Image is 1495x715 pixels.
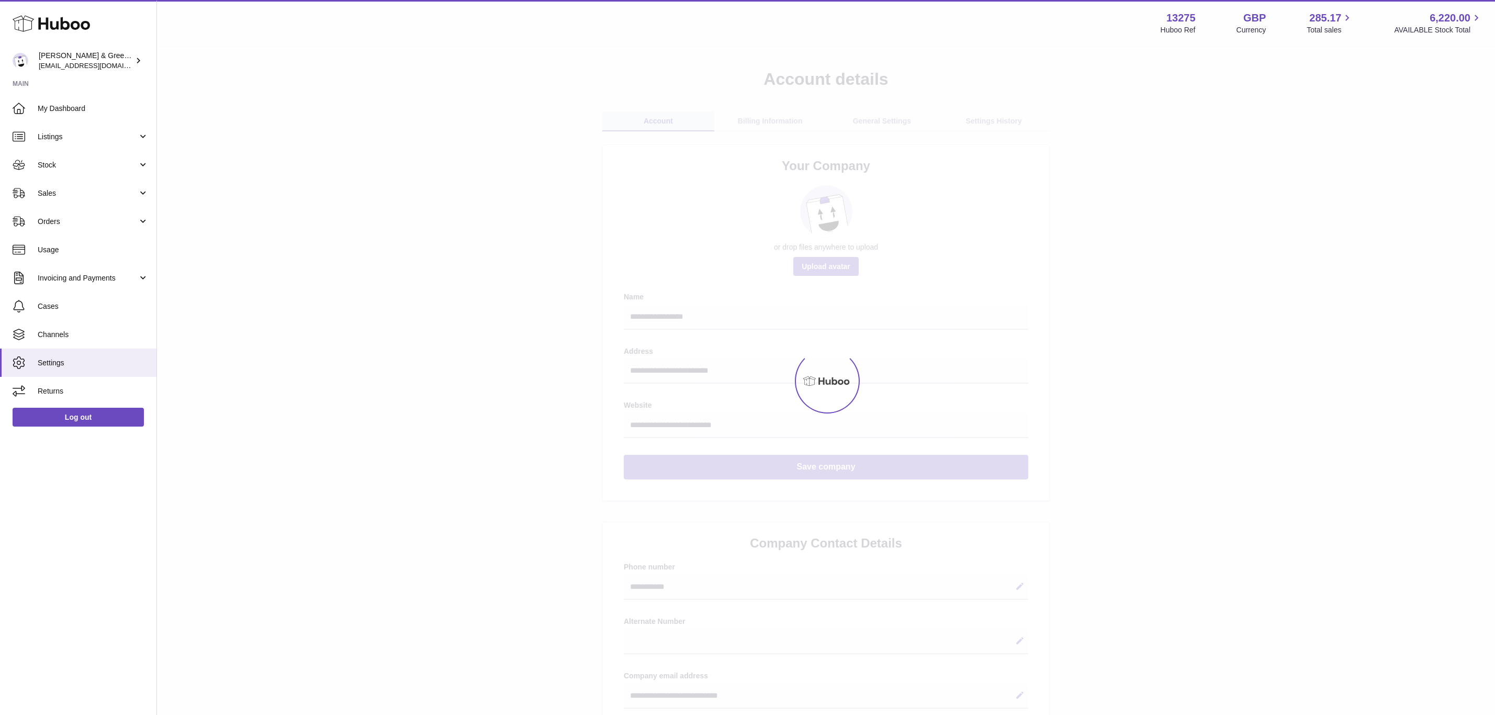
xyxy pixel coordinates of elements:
span: AVAILABLE Stock Total [1394,25,1482,35]
span: Settings [38,358,149,368]
div: [PERSON_NAME] & Green Ltd [39,51,133,71]
span: Cases [38,301,149,311]
span: 285.17 [1309,11,1341,25]
img: internalAdmin-13275@internal.huboo.com [13,53,28,69]
div: Currency [1237,25,1266,35]
span: Channels [38,330,149,340]
strong: 13275 [1166,11,1196,25]
span: Returns [38,386,149,396]
div: Huboo Ref [1161,25,1196,35]
span: My Dashboard [38,104,149,114]
span: Stock [38,160,138,170]
span: Sales [38,188,138,198]
span: Total sales [1307,25,1353,35]
span: 6,220.00 [1430,11,1470,25]
a: 6,220.00 AVAILABLE Stock Total [1394,11,1482,35]
span: Invoicing and Payments [38,273,138,283]
span: Listings [38,132,138,142]
span: Usage [38,245,149,255]
span: [EMAIL_ADDRESS][DOMAIN_NAME] [39,61,154,70]
strong: GBP [1243,11,1266,25]
span: Orders [38,217,138,227]
a: Log out [13,408,144,427]
a: 285.17 Total sales [1307,11,1353,35]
